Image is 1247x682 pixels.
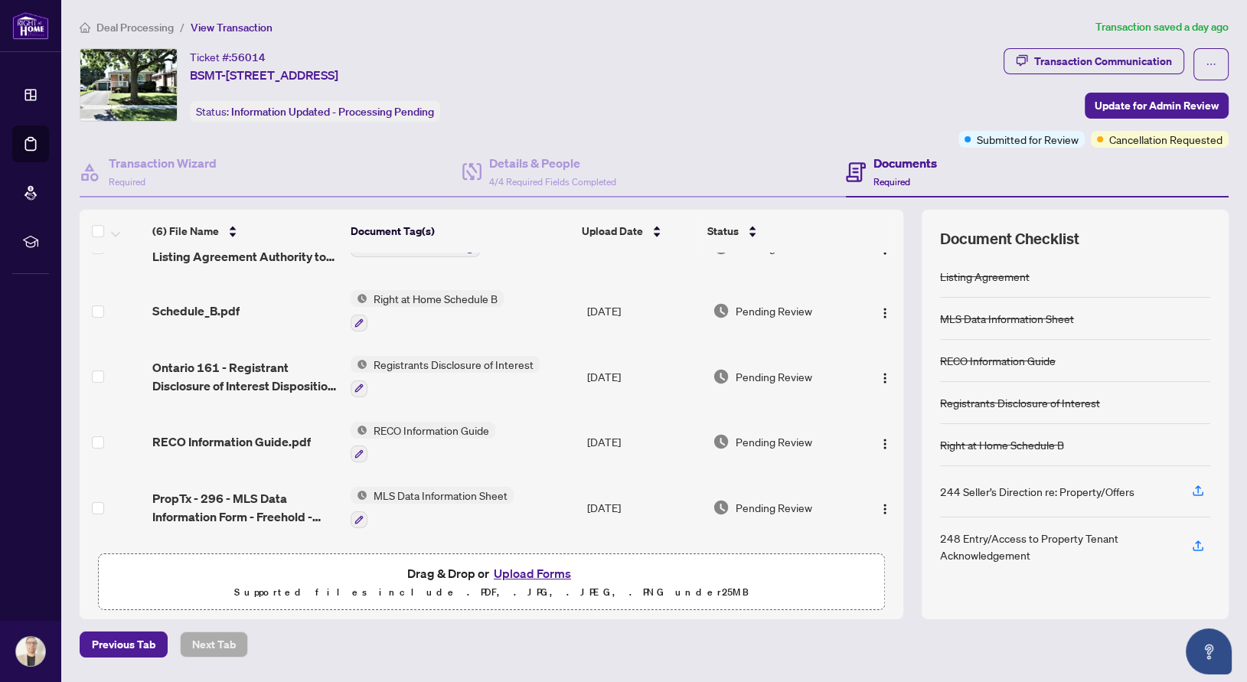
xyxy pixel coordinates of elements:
td: [DATE] [581,344,707,410]
div: 248 Entry/Access to Property Tenant Acknowledgement [940,530,1174,563]
div: Right at Home Schedule B [940,436,1064,453]
span: RECO Information Guide [367,422,495,439]
span: PropTx - 296 - MLS Data Information Form - Freehold - Lease_Sub-Lease.pdf [152,489,338,526]
img: Profile Icon [16,637,45,666]
span: Pending Review [736,302,812,319]
img: Status Icon [351,356,367,373]
h4: Transaction Wizard [109,154,217,172]
th: Document Tag(s) [344,210,576,253]
span: Status [707,223,739,240]
p: Supported files include .PDF, .JPG, .JPEG, .PNG under 25 MB [108,583,875,602]
button: Logo [873,299,897,323]
span: Pending Review [736,368,812,385]
span: Drag & Drop orUpload FormsSupported files include .PDF, .JPG, .JPEG, .PNG under25MB [99,554,884,611]
span: Pending Review [736,499,812,516]
span: Required [109,176,145,188]
span: Deal Processing [96,21,174,34]
span: View Transaction [191,21,273,34]
th: Status [701,210,854,253]
span: BSMT-[STREET_ADDRESS] [190,66,338,84]
div: Status: [190,101,440,122]
h4: Documents [873,154,937,172]
img: Logo [879,503,891,515]
article: Transaction saved a day ago [1095,18,1229,36]
span: Submitted for Review [977,131,1079,148]
img: Document Status [713,368,730,385]
img: Logo [879,372,891,384]
button: Status IconRight at Home Schedule B [351,290,504,331]
div: Ticket #: [190,48,266,66]
div: Transaction Communication [1034,49,1172,73]
img: Status Icon [351,422,367,439]
button: Transaction Communication [1004,48,1184,74]
span: ellipsis [1206,59,1216,70]
th: (6) File Name [146,210,344,253]
h4: Details & People [489,154,616,172]
button: Open asap [1186,628,1232,674]
td: [DATE] [581,540,707,606]
button: Logo [873,364,897,389]
span: Upload Date [582,223,643,240]
span: Update for Admin Review [1095,93,1219,118]
span: Previous Tab [92,632,155,657]
div: 244 Seller’s Direction re: Property/Offers [940,483,1134,500]
button: Logo [873,429,897,454]
td: [DATE] [581,278,707,344]
img: Document Status [713,499,730,516]
div: RECO Information Guide [940,352,1056,369]
li: / [180,18,184,36]
span: RECO Information Guide.pdf [152,432,311,451]
button: Next Tab [180,631,248,658]
span: Registrants Disclosure of Interest [367,356,540,373]
span: MLS Data Information Sheet [367,487,514,504]
span: (6) File Name [152,223,219,240]
span: Right at Home Schedule B [367,290,504,307]
button: Status IconRECO Information Guide [351,422,495,463]
img: logo [12,11,49,40]
span: 4/4 Required Fields Completed [489,176,616,188]
img: Logo [879,438,891,450]
button: Update for Admin Review [1085,93,1229,119]
span: Document Checklist [940,228,1079,250]
div: Registrants Disclosure of Interest [940,394,1100,411]
div: MLS Data Information Sheet [940,310,1074,327]
button: Status IconRegistrants Disclosure of Interest [351,356,540,397]
button: Previous Tab [80,631,168,658]
img: Status Icon [351,487,367,504]
th: Upload Date [576,210,702,253]
span: Cancellation Requested [1109,131,1223,148]
td: [DATE] [581,475,707,540]
img: Status Icon [351,290,367,307]
span: 56014 [231,51,266,64]
img: IMG-W12433008_1.jpg [80,49,177,121]
span: Add a Document Tag [371,243,473,253]
span: Required [873,176,910,188]
span: Ontario 161 - Registrant Disclosure of Interest Disposition of Property.pdf [152,358,338,395]
td: [DATE] [581,410,707,475]
span: Schedule_B.pdf [152,302,240,320]
span: Pending Review [736,433,812,450]
img: Document Status [713,302,730,319]
span: home [80,22,90,33]
div: Listing Agreement [940,268,1030,285]
button: Status IconMLS Data Information Sheet [351,487,514,528]
span: Drag & Drop or [407,563,576,583]
button: Logo [873,495,897,520]
span: Information Updated - Processing Pending [231,105,434,119]
img: Document Status [713,433,730,450]
img: Logo [879,307,891,319]
button: Upload Forms [489,563,576,583]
